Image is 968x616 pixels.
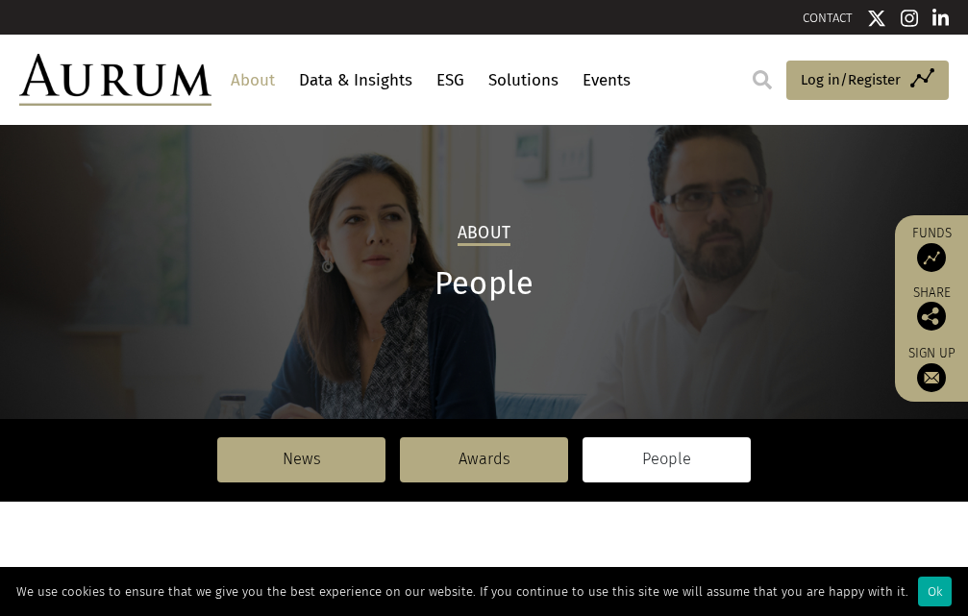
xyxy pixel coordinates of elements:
[753,70,772,89] img: search.svg
[917,363,946,392] img: Sign up to our newsletter
[217,437,385,481] a: News
[905,345,958,392] a: Sign up
[19,54,211,106] img: Aurum
[905,286,958,331] div: Share
[917,243,946,272] img: Access Funds
[432,62,469,98] a: ESG
[583,437,751,481] a: People
[901,9,918,28] img: Instagram icon
[803,11,853,25] a: CONTACT
[905,225,958,272] a: Funds
[484,62,563,98] a: Solutions
[226,62,280,98] a: About
[786,61,949,101] a: Log in/Register
[578,62,635,98] a: Events
[19,265,949,303] h1: People
[458,223,510,246] h2: About
[867,9,886,28] img: Twitter icon
[400,437,568,481] a: Awards
[294,62,417,98] a: Data & Insights
[918,577,952,606] div: Ok
[932,9,950,28] img: Linkedin icon
[801,68,901,91] span: Log in/Register
[917,302,946,331] img: Share this post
